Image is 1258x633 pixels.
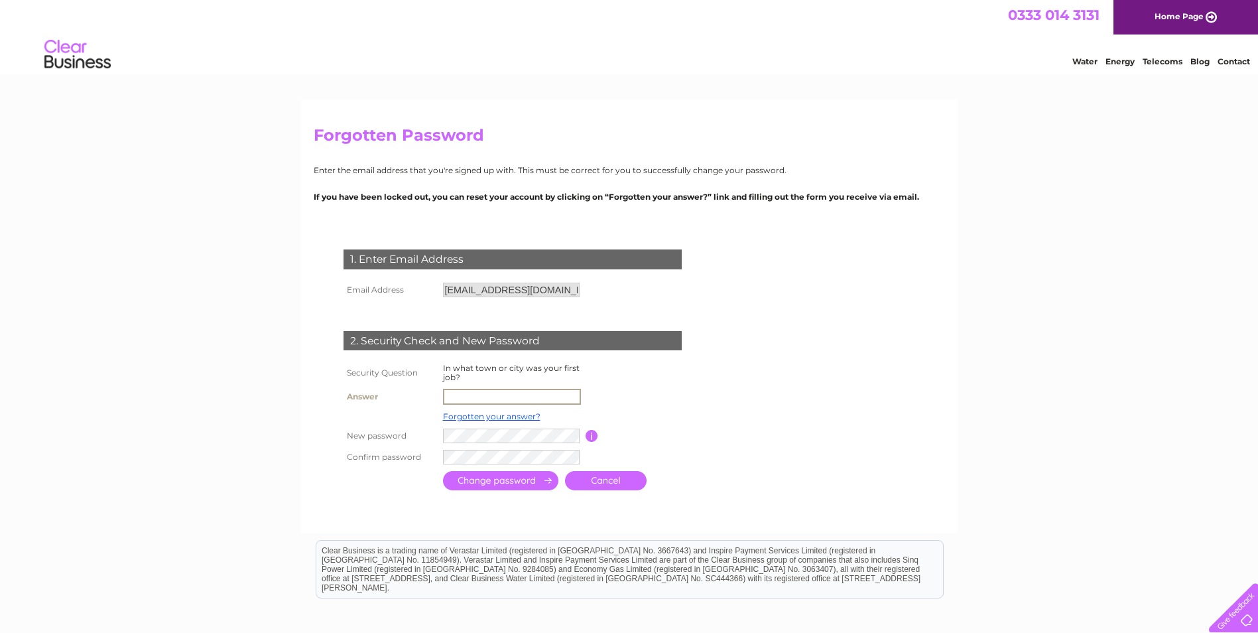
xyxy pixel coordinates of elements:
div: Clear Business is a trading name of Verastar Limited (registered in [GEOGRAPHIC_DATA] No. 3667643... [316,7,943,64]
a: Cancel [565,471,647,490]
div: 2. Security Check and New Password [344,331,682,351]
label: In what town or city was your first job? [443,363,580,382]
input: Submit [443,471,558,490]
a: Contact [1218,56,1250,66]
div: 1. Enter Email Address [344,249,682,269]
a: Energy [1105,56,1135,66]
a: Telecoms [1143,56,1182,66]
p: If you have been locked out, you can reset your account by clicking on “Forgotten your answer?” l... [314,190,945,203]
th: Email Address [340,279,440,301]
input: Information [586,430,598,442]
a: 0333 014 3131 [1008,7,1100,23]
a: Forgotten your answer? [443,411,540,421]
img: logo.png [44,35,111,75]
a: Blog [1190,56,1210,66]
th: Security Question [340,360,440,386]
h2: Forgotten Password [314,126,945,151]
th: Confirm password [340,447,440,468]
th: New password [340,425,440,447]
th: Answer [340,386,440,408]
a: Water [1072,56,1098,66]
p: Enter the email address that you're signed up with. This must be correct for you to successfully ... [314,164,945,176]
